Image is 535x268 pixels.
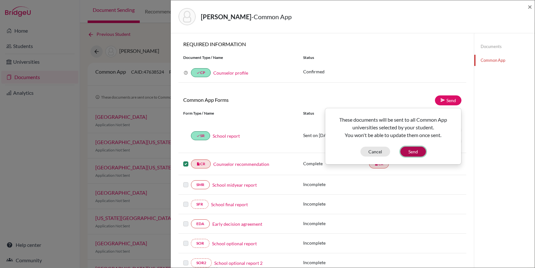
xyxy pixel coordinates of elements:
a: doneSR [191,131,210,140]
a: insert_drive_fileCR [191,159,211,168]
p: Sent on [DATE] [303,132,369,139]
a: School report [213,133,240,139]
div: Send [325,108,461,165]
button: Cancel [360,147,390,157]
p: Confirmed [303,68,461,75]
p: These documents will be sent to all Common App universities selected by your student. You won't b... [330,116,456,139]
a: doneCP [191,68,211,77]
p: Incomplete [303,240,369,246]
a: Counselor recommendation [213,161,269,167]
span: - Common App [251,13,292,20]
a: Documents [474,41,535,52]
i: done [196,134,200,138]
span: × [528,2,532,11]
p: Incomplete [303,181,369,188]
p: Incomplete [303,259,369,266]
a: SFR [191,200,208,209]
a: SMR [191,180,210,189]
div: Status [298,55,466,61]
p: Incomplete [303,200,369,207]
div: Document Type / Name [178,55,298,61]
a: SOR2 [191,258,212,267]
div: Form Type / Name [178,110,298,116]
div: Status [303,110,369,116]
p: Complete [303,160,369,167]
a: School optional report [212,240,257,247]
a: Common App [474,55,535,66]
a: SOR [191,239,209,248]
a: Send [435,95,461,105]
a: Early decision agreement [212,221,262,227]
button: Send [400,147,426,157]
a: School final report [211,201,248,208]
i: insert_drive_file [196,162,200,166]
strong: [PERSON_NAME] [201,13,251,20]
a: EDA [191,219,210,228]
i: done [196,71,200,75]
button: Close [528,3,532,11]
a: School midyear report [212,182,257,188]
h6: Common App Forms [178,97,322,103]
h6: REQUIRED INFORMATION [178,41,466,47]
p: Incomplete [303,220,369,227]
a: Counselor profile [213,70,248,76]
a: School optional report 2 [214,260,263,266]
